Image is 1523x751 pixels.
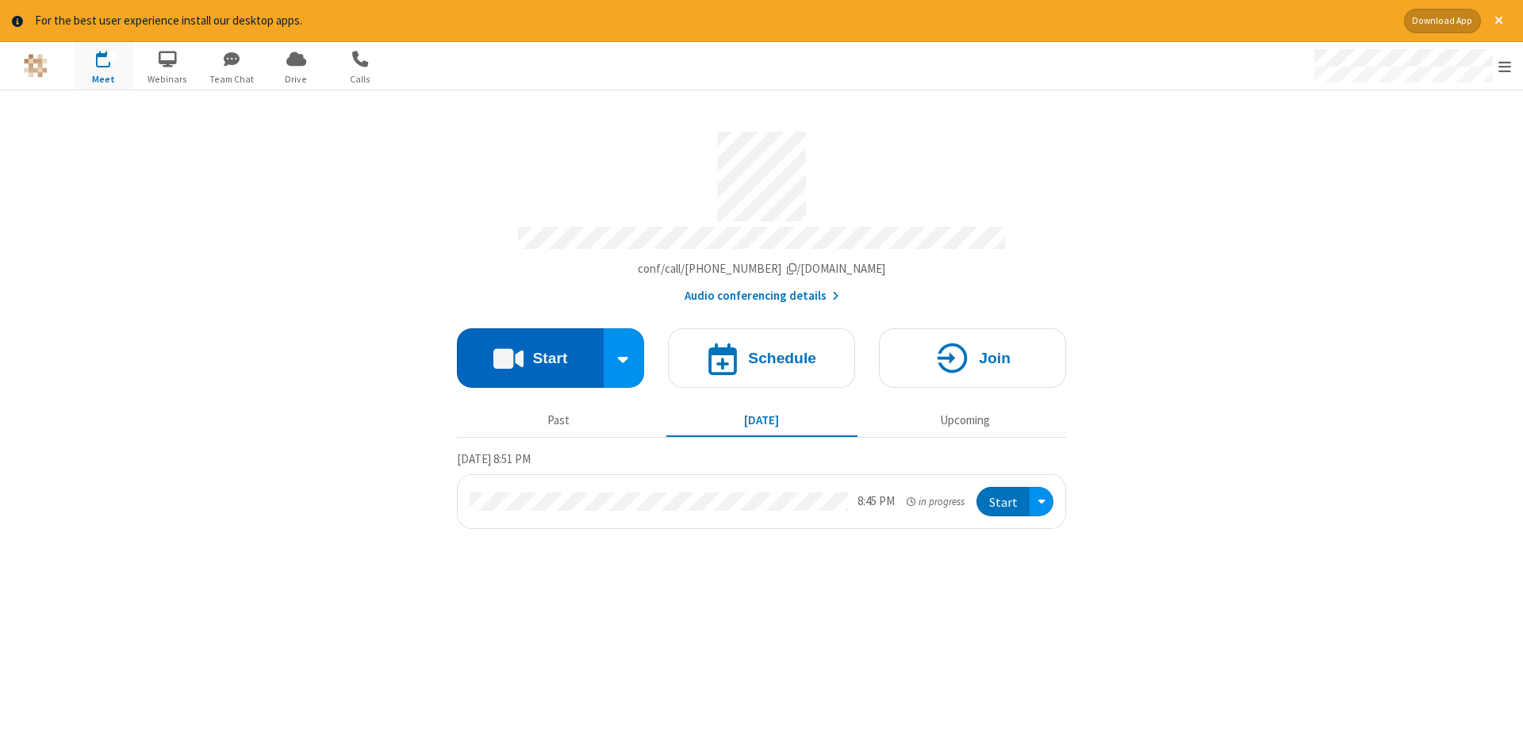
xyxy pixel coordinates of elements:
[463,406,654,436] button: Past
[869,406,1061,436] button: Upcoming
[907,494,965,509] em: in progress
[202,72,262,86] span: Team Chat
[457,450,1066,529] section: Today's Meetings
[1030,487,1053,516] div: Open menu
[457,328,604,388] button: Start
[267,72,326,86] span: Drive
[857,492,895,511] div: 8:45 PM
[879,328,1066,388] button: Join
[976,487,1030,516] button: Start
[604,328,645,388] div: Start conference options
[6,42,65,90] button: Logo
[638,260,886,278] button: Copy my meeting room linkCopy my meeting room link
[138,72,198,86] span: Webinars
[107,51,117,63] div: 1
[331,72,390,86] span: Calls
[638,261,886,276] span: Copy my meeting room link
[457,451,531,466] span: [DATE] 8:51 PM
[668,328,855,388] button: Schedule
[685,287,839,305] button: Audio conferencing details
[35,12,1392,30] div: For the best user experience install our desktop apps.
[748,351,816,366] h4: Schedule
[1404,9,1481,33] button: Download App
[24,54,48,78] img: QA Selenium DO NOT DELETE OR CHANGE
[457,120,1066,305] section: Account details
[1487,9,1511,33] button: Close alert
[74,72,133,86] span: Meet
[666,406,857,436] button: [DATE]
[1299,42,1523,90] div: Open menu
[532,351,567,366] h4: Start
[979,351,1011,366] h4: Join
